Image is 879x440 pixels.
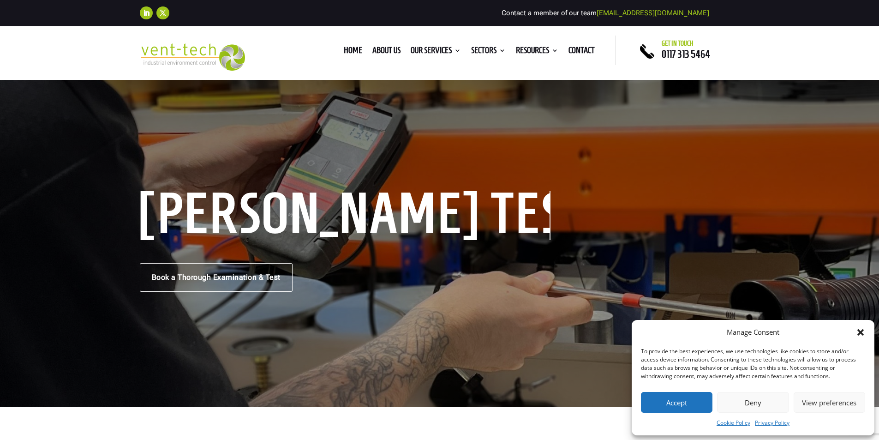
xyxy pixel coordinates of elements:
[794,392,865,413] button: View preferences
[140,6,153,19] a: Follow on LinkedIn
[411,47,461,57] a: Our Services
[372,47,401,57] a: About us
[641,347,864,380] div: To provide the best experiences, we use technologies like cookies to store and/or access device i...
[717,417,750,428] a: Cookie Policy
[471,47,506,57] a: Sectors
[597,9,709,17] a: [EMAIL_ADDRESS][DOMAIN_NAME]
[755,417,789,428] a: Privacy Policy
[568,47,595,57] a: Contact
[717,392,789,413] button: Deny
[140,263,293,292] a: Book a Thorough Examination & Test
[662,40,694,47] span: Get in touch
[516,47,558,57] a: Resources
[502,9,709,17] span: Contact a member of our team
[140,191,550,240] h1: [PERSON_NAME] Testing
[344,47,362,57] a: Home
[727,327,779,338] div: Manage Consent
[156,6,169,19] a: Follow on X
[856,328,865,337] div: Close dialog
[140,43,245,71] img: 2023-09-27T08_35_16.549ZVENT-TECH---Clear-background
[641,392,712,413] button: Accept
[662,48,710,60] a: 0117 313 5464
